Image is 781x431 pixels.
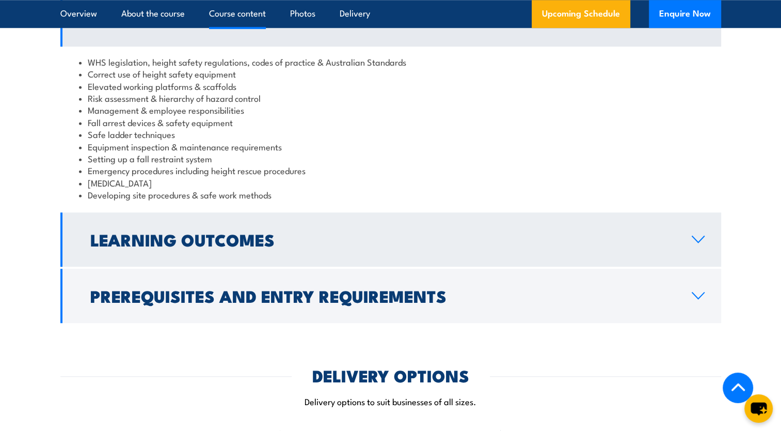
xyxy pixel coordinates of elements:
[79,141,703,152] li: Equipment inspection & maintenance requirements
[60,395,721,407] p: Delivery options to suit businesses of all sizes.
[79,128,703,140] li: Safe ladder techniques
[79,68,703,80] li: Correct use of height safety equipment
[79,92,703,104] li: Risk assessment & hierarchy of hazard control
[79,177,703,189] li: [MEDICAL_DATA]
[79,116,703,128] li: Fall arrest devices & safety equipment
[60,212,721,267] a: Learning Outcomes
[744,394,773,423] button: chat-button
[79,104,703,116] li: Management & employee responsibilities
[60,269,721,323] a: Prerequisites and Entry Requirements
[90,288,675,303] h2: Prerequisites and Entry Requirements
[79,152,703,164] li: Setting up a fall restraint system
[79,164,703,176] li: Emergency procedures including height rescue procedures
[79,56,703,68] li: WHS legislation, height safety regulations, codes of practice & Australian Standards
[79,189,703,201] li: Developing site procedures & safe work methods
[79,80,703,92] li: Elevated working platforms & scaffolds
[312,368,469,382] h2: DELIVERY OPTIONS
[90,232,675,247] h2: Learning Outcomes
